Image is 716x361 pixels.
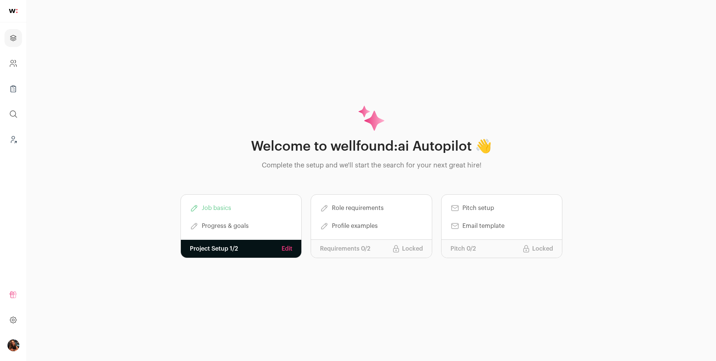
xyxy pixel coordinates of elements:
[402,244,423,253] p: Locked
[7,339,19,351] button: Open dropdown
[332,222,378,230] span: Profile examples
[462,204,494,213] span: Pitch setup
[202,204,231,213] span: Job basics
[332,204,384,213] span: Role requirements
[462,222,505,230] span: Email template
[251,139,492,154] h1: Welcome to wellfound:ai Autopilot 👋
[7,339,19,351] img: 13968079-medium_jpg
[320,244,370,253] p: Requirements 0/2
[4,131,22,148] a: Leads (Backoffice)
[4,29,22,47] a: Projects
[202,222,249,230] span: Progress & goals
[262,160,481,170] p: Complete the setup and we'll start the search for your next great hire!
[190,244,238,253] p: Project Setup 1/2
[450,244,476,253] p: Pitch 0/2
[4,54,22,72] a: Company and ATS Settings
[532,244,553,253] p: Locked
[282,244,292,253] a: Edit
[9,9,18,13] img: wellfound-shorthand-0d5821cbd27db2630d0214b213865d53afaa358527fdda9d0ea32b1df1b89c2c.svg
[4,80,22,98] a: Company Lists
